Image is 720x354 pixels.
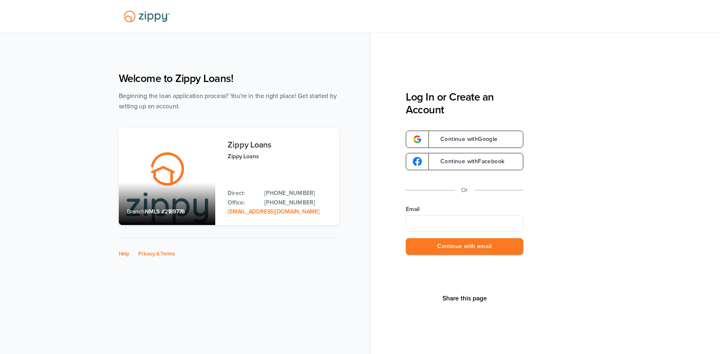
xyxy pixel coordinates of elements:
[406,131,523,148] a: google-logoContinue withGoogle
[228,189,256,198] p: Direct:
[145,208,185,215] span: NMLS #2189776
[228,208,319,215] a: Email Address: zippyguide@zippymh.com
[406,205,523,213] label: Email
[138,251,175,257] a: Privacy & Terms
[264,189,330,198] a: Direct Phone: 512-975-2947
[432,136,498,142] span: Continue with Google
[119,72,339,85] h1: Welcome to Zippy Loans!
[228,198,256,207] p: Office:
[406,238,523,255] button: Continue with email
[119,92,337,110] span: Beginning the loan application process? You're in the right place! Get started by setting up an a...
[406,215,523,232] input: Email Address
[127,208,145,215] span: Branch
[440,294,489,302] button: Share This Page
[413,157,422,166] img: google-logo
[406,91,523,116] h3: Log In or Create an Account
[228,141,330,150] h3: Zippy Loans
[413,135,422,144] img: google-logo
[264,198,330,207] a: Office Phone: 512-975-2947
[228,152,330,161] p: Zippy Loans
[119,7,174,26] img: Lender Logo
[119,251,129,257] a: Help
[432,159,504,164] span: Continue with Facebook
[406,153,523,170] a: google-logoContinue withFacebook
[461,185,468,195] p: Or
